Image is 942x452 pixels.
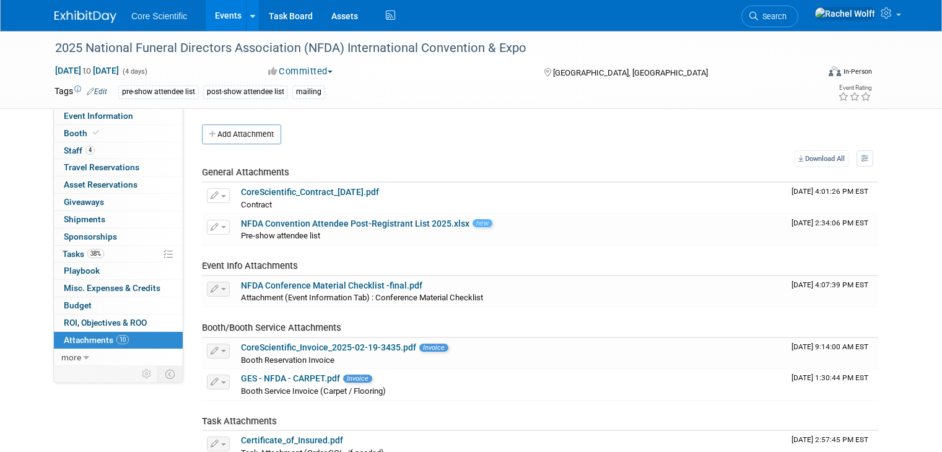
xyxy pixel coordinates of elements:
[292,85,325,98] div: mailing
[54,142,183,159] a: Staff4
[838,85,871,91] div: Event Rating
[241,373,340,383] a: GES - NFDA - CARPET.pdf
[202,124,281,144] button: Add Attachment
[202,415,277,427] span: Task Attachments
[787,276,878,307] td: Upload Timestamp
[792,373,868,382] span: Upload Timestamp
[241,293,483,302] span: Attachment (Event Information Tab) : Conference Material Checklist
[814,7,876,20] img: Rachel Wolff
[118,85,199,98] div: pre-show attendee list
[795,150,848,167] a: Download All
[54,349,183,366] a: more
[64,300,92,310] span: Budget
[792,219,868,227] span: Upload Timestamp
[792,187,868,196] span: Upload Timestamp
[241,200,272,209] span: Contract
[81,66,93,76] span: to
[792,280,868,289] span: Upload Timestamp
[54,159,183,176] a: Travel Reservations
[787,338,878,369] td: Upload Timestamp
[787,369,878,400] td: Upload Timestamp
[54,263,183,279] a: Playbook
[202,260,298,271] span: Event Info Attachments
[343,375,372,383] span: Invoice
[64,111,133,121] span: Event Information
[64,128,102,138] span: Booth
[792,342,868,351] span: Upload Timestamp
[54,176,183,193] a: Asset Reservations
[63,249,104,259] span: Tasks
[87,87,107,96] a: Edit
[741,6,798,27] a: Search
[64,283,160,293] span: Misc. Expenses & Credits
[473,219,492,227] span: new
[792,435,868,444] span: Upload Timestamp
[85,146,95,155] span: 4
[54,297,183,314] a: Budget
[55,65,120,76] span: [DATE] [DATE]
[54,211,183,228] a: Shipments
[64,146,95,155] span: Staff
[54,280,183,297] a: Misc. Expenses & Credits
[64,335,129,345] span: Attachments
[131,11,187,21] span: Core Scientific
[93,129,99,136] i: Booth reservation complete
[55,11,116,23] img: ExhibitDay
[241,280,422,290] a: NFDA Conference Material Checklist -final.pdf
[54,194,183,211] a: Giveaways
[64,214,105,224] span: Shipments
[54,332,183,349] a: Attachments10
[829,66,841,76] img: Format-Inperson.png
[758,12,787,21] span: Search
[54,246,183,263] a: Tasks38%
[787,214,878,245] td: Upload Timestamp
[241,435,343,445] a: Certificate_of_Insured.pdf
[121,67,147,76] span: (4 days)
[64,318,147,328] span: ROI, Objectives & ROO
[54,108,183,124] a: Event Information
[553,68,708,77] span: [GEOGRAPHIC_DATA], [GEOGRAPHIC_DATA]
[116,335,129,344] span: 10
[787,183,878,214] td: Upload Timestamp
[241,219,469,228] a: NFDA Convention Attendee Post-Registrant List 2025.xlsx
[264,65,338,78] button: Committed
[54,228,183,245] a: Sponsorships
[241,231,320,240] span: Pre-show attendee list
[87,249,104,258] span: 38%
[843,67,872,76] div: In-Person
[64,266,100,276] span: Playbook
[419,344,448,352] span: Invoice
[751,64,872,83] div: Event Format
[202,322,341,333] span: Booth/Booth Service Attachments
[241,342,416,352] a: CoreScientific_Invoice_2025-02-19-3435.pdf
[202,167,289,178] span: General Attachments
[51,37,803,59] div: 2025 National Funeral Directors Association (NFDA) International Convention & Expo
[55,85,107,99] td: Tags
[136,366,158,382] td: Personalize Event Tab Strip
[54,125,183,142] a: Booth
[54,315,183,331] a: ROI, Objectives & ROO
[241,187,379,197] a: CoreScientific_Contract_[DATE].pdf
[203,85,288,98] div: post-show attendee list
[64,232,117,241] span: Sponsorships
[64,162,139,172] span: Travel Reservations
[61,352,81,362] span: more
[64,180,137,189] span: Asset Reservations
[158,366,183,382] td: Toggle Event Tabs
[241,386,386,396] span: Booth Service Invoice (Carpet / Flooring)
[64,197,104,207] span: Giveaways
[241,355,334,365] span: Booth Reservation Invoice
